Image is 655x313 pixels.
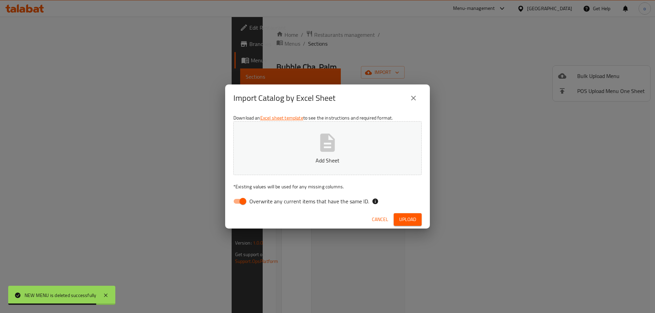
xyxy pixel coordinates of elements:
[249,197,369,205] span: Overwrite any current items that have the same ID.
[25,292,96,299] div: NEW MENU is deleted successfully
[405,90,422,106] button: close
[260,113,303,122] a: Excel sheet template
[399,215,416,224] span: Upload
[225,112,430,210] div: Download an to see the instructions and required format.
[244,156,411,165] p: Add Sheet
[233,93,335,104] h2: Import Catalog by Excel Sheet
[233,183,422,190] p: Existing values will be used for any missing columns.
[233,121,422,175] button: Add Sheet
[372,215,388,224] span: Cancel
[394,213,422,226] button: Upload
[369,213,391,226] button: Cancel
[372,198,379,205] svg: If the overwrite option isn't selected, then the items that match an existing ID will be ignored ...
